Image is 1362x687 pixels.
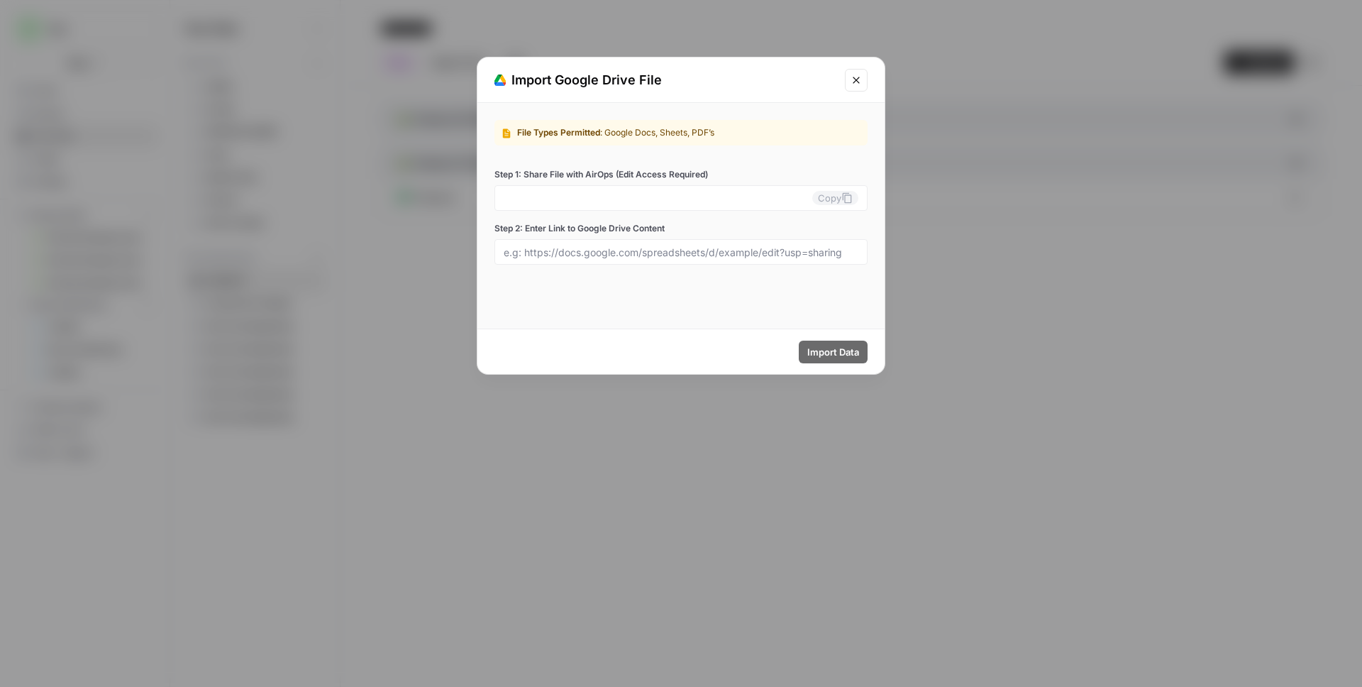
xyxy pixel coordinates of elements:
[494,222,868,235] label: Step 2: Enter Link to Google Drive Content
[494,70,836,90] div: Import Google Drive File
[600,127,714,138] span: : Google Docs, Sheets, PDF’s
[812,191,858,205] button: Copy
[494,168,868,181] label: Step 1: Share File with AirOps (Edit Access Required)
[807,345,859,359] span: Import Data
[845,69,868,92] button: Close modal
[504,246,858,258] input: e.g: https://docs.google.com/spreadsheets/d/example/edit?usp=sharing
[799,341,868,363] button: Import Data
[517,127,600,138] span: File Types Permitted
